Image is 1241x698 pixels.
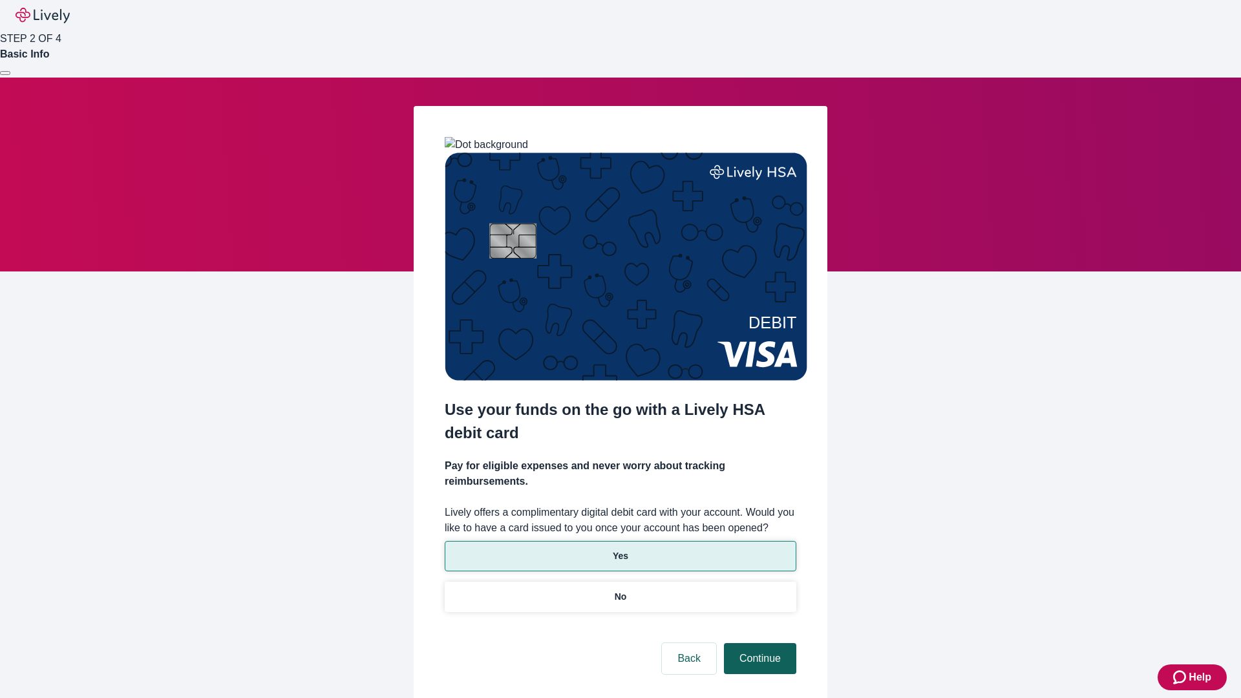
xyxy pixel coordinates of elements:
[16,8,70,23] img: Lively
[445,541,796,571] button: Yes
[1189,670,1211,685] span: Help
[445,458,796,489] h4: Pay for eligible expenses and never worry about tracking reimbursements.
[445,153,807,381] img: Debit card
[724,643,796,674] button: Continue
[445,505,796,536] label: Lively offers a complimentary digital debit card with your account. Would you like to have a card...
[445,398,796,445] h2: Use your funds on the go with a Lively HSA debit card
[1173,670,1189,685] svg: Zendesk support icon
[1158,664,1227,690] button: Zendesk support iconHelp
[445,582,796,612] button: No
[445,137,528,153] img: Dot background
[662,643,716,674] button: Back
[615,590,627,604] p: No
[613,549,628,563] p: Yes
